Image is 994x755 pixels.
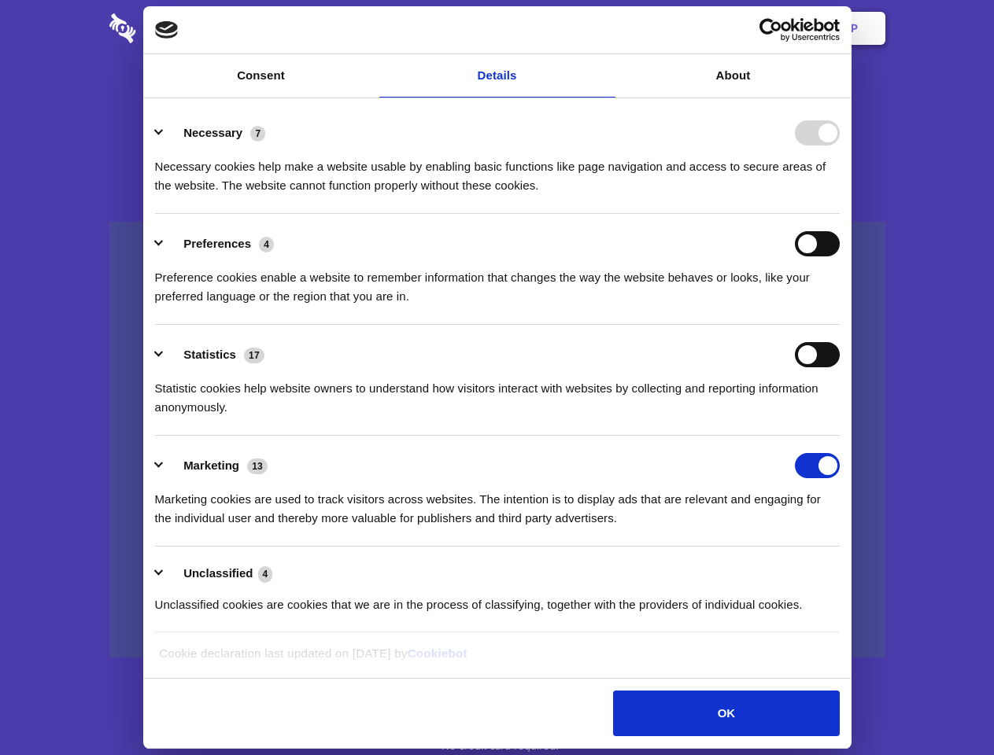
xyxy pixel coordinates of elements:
h4: Auto-redaction of sensitive data, encrypted data sharing and self-destructing private chats. Shar... [109,143,885,195]
label: Marketing [183,459,239,472]
a: Consent [143,54,379,98]
a: Details [379,54,615,98]
div: Necessary cookies help make a website usable by enabling basic functions like page navigation and... [155,145,840,195]
a: Cookiebot [408,646,467,660]
div: Cookie declaration last updated on [DATE] by [147,644,847,675]
img: logo [155,21,179,39]
label: Preferences [183,237,251,250]
button: Statistics (17) [155,342,275,367]
a: About [615,54,852,98]
a: Contact [638,4,711,53]
img: logo-wordmark-white-trans-d4663122ce5f474addd5e946df7df03e33cb6a1c49d2221995e7729f52c070b2.svg [109,13,244,43]
label: Statistics [183,348,236,361]
span: 4 [259,237,274,252]
button: Preferences (4) [155,231,284,256]
h1: Eliminate Slack Data Loss. [109,71,885,127]
a: Wistia video thumbnail [109,222,885,658]
span: 4 [258,566,273,582]
span: 17 [244,348,264,363]
span: 13 [247,459,268,474]
span: 7 [250,126,265,142]
iframe: Drift Widget Chat Controller [915,676,975,736]
div: Statistic cookies help website owners to understand how visitors interact with websites by collec... [155,367,840,417]
button: OK [613,691,839,736]
a: Usercentrics Cookiebot - opens in a new window [702,18,840,42]
div: Unclassified cookies are cookies that we are in the process of classifying, together with the pro... [155,584,840,614]
div: Marketing cookies are used to track visitors across websites. The intention is to display ads tha... [155,478,840,528]
button: Necessary (7) [155,120,275,145]
button: Unclassified (4) [155,564,283,584]
a: Login [714,4,782,53]
div: Preference cookies enable a website to remember information that changes the way the website beha... [155,256,840,306]
button: Marketing (13) [155,453,278,478]
label: Necessary [183,126,242,139]
a: Pricing [462,4,530,53]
